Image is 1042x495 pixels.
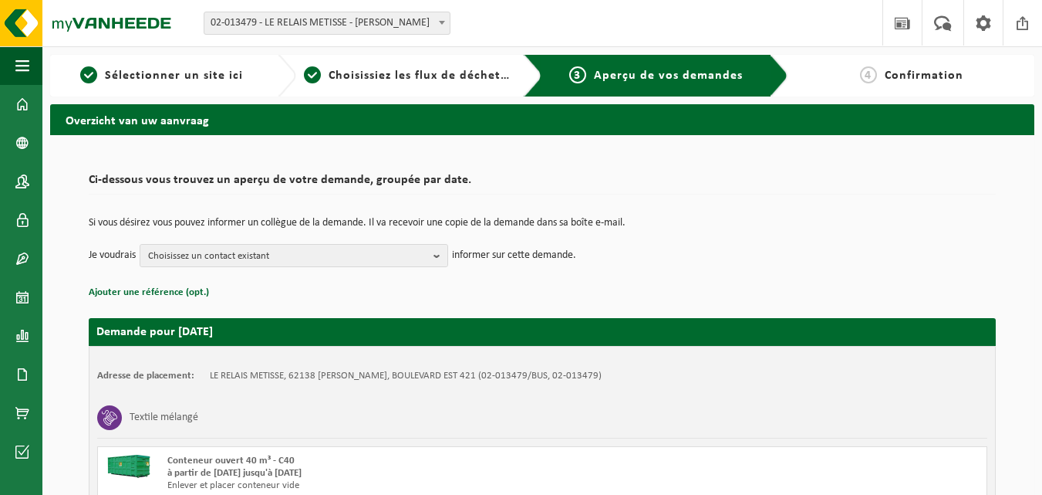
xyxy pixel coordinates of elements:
button: Choisissez un contact existant [140,244,448,267]
h2: Ci-dessous vous trouvez un aperçu de votre demande, groupée par date. [89,174,996,195]
span: Choisissiez les flux de déchets et récipients [329,70,585,82]
span: 02-013479 - LE RELAIS METISSE - BILLY BERCLAU [204,12,450,34]
span: Confirmation [885,70,963,82]
span: 3 [569,66,586,83]
div: Enlever et placer conteneur vide [167,480,604,492]
span: 2 [304,66,321,83]
span: 02-013479 - LE RELAIS METISSE - BILLY BERCLAU [204,12,450,35]
strong: Adresse de placement: [97,371,194,381]
p: Si vous désirez vous pouvez informer un collègue de la demande. Il va recevoir une copie de la de... [89,218,996,229]
h3: Textile mélangé [130,405,198,430]
a: 1Sélectionner un site ici [58,66,265,85]
span: Choisissez un contact existant [148,245,427,268]
h2: Overzicht van uw aanvraag [50,104,1034,134]
span: Aperçu de vos demandes [594,70,743,82]
span: 1 [80,66,97,83]
span: 4 [860,66,877,83]
span: Sélectionner un site ici [105,70,243,82]
span: Conteneur ouvert 40 m³ - C40 [167,456,295,466]
a: 2Choisissiez les flux de déchets et récipients [304,66,511,85]
button: Ajouter une référence (opt.) [89,283,209,303]
td: LE RELAIS METISSE, 62138 [PERSON_NAME], BOULEVARD EST 421 (02-013479/BUS, 02-013479) [210,370,602,382]
img: HK-XC-40-GN-00.png [106,455,152,478]
p: informer sur cette demande. [452,244,576,267]
strong: à partir de [DATE] jusqu'à [DATE] [167,468,302,478]
strong: Demande pour [DATE] [96,326,213,338]
p: Je voudrais [89,244,136,267]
